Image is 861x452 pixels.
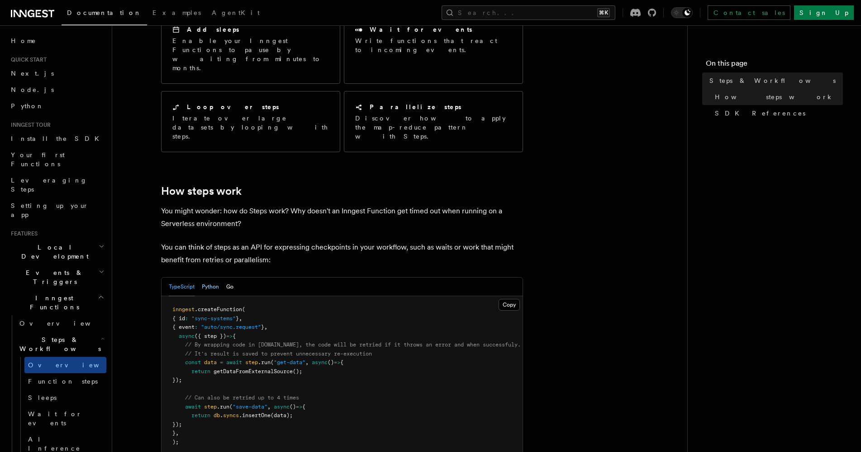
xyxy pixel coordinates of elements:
button: Go [226,278,233,296]
span: Leveraging Steps [11,177,87,193]
a: How steps work [161,185,242,197]
h2: Loop over steps [187,102,279,111]
span: Examples [152,9,201,16]
span: Local Development [7,243,99,261]
span: .run [258,359,271,365]
span: "get-data" [274,359,305,365]
span: Quick start [7,56,47,63]
p: Enable your Inngest Functions to pause by waiting from minutes to months. [172,36,329,72]
p: Write functions that react to incoming events. [355,36,512,54]
p: You can think of steps as an API for expressing checkpoints in your workflow, such as waits or wo... [161,241,523,266]
a: Your first Functions [7,147,106,172]
a: Loop over stepsIterate over large datasets by looping with steps. [161,91,340,152]
span: : [195,324,198,330]
a: Setting up your app [7,197,106,223]
a: Sleeps [24,389,106,406]
h2: Parallelize steps [370,102,461,111]
a: Install the SDK [7,130,106,147]
span: syncs [223,412,239,418]
span: } [172,430,176,436]
button: Inngest Functions [7,290,106,315]
span: // By wrapping code in [DOMAIN_NAME], the code will be retried if it throws an error and when suc... [185,341,521,348]
span: Your first Functions [11,151,65,168]
span: async [179,333,195,339]
span: { [340,359,343,365]
a: How steps work [711,89,843,105]
span: ( [242,306,245,313]
a: Overview [16,315,106,332]
span: => [296,404,302,410]
button: Toggle dark mode [671,7,693,18]
span: Inngest Functions [7,293,98,312]
span: data [204,359,217,365]
a: Next.js [7,65,106,82]
h2: Wait for events [370,25,472,34]
p: Discover how to apply the map-reduce pattern with Steps. [355,114,512,141]
span: .run [217,404,229,410]
span: return [191,368,210,375]
span: Inngest tour [7,121,51,129]
span: , [267,404,271,410]
span: Python [11,102,44,110]
p: You might wonder: how do Steps work? Why doesn't an Inngest Function get timed out when running o... [161,205,523,230]
span: => [226,333,233,339]
span: "sync-systems" [191,315,236,322]
span: async [274,404,290,410]
a: Add sleepsEnable your Inngest Functions to pause by waiting from minutes to months. [161,14,340,84]
span: return [191,412,210,418]
a: Python [7,98,106,114]
a: Overview [24,357,106,373]
span: // It's result is saved to prevent unnecessary re-execution [185,351,372,357]
span: Features [7,230,38,237]
span: AI Inference [28,436,81,452]
span: () [290,404,296,410]
button: Local Development [7,239,106,264]
a: AgentKit [206,3,265,24]
span: await [226,359,242,365]
span: (data); [271,412,293,418]
span: "auto/sync.request" [201,324,261,330]
a: Wait for eventsWrite functions that react to incoming events. [344,14,523,84]
a: Steps & Workflows [706,72,843,89]
span: , [305,359,309,365]
a: Leveraging Steps [7,172,106,197]
a: Node.js [7,82,106,98]
a: Sign Up [794,5,854,20]
button: TypeScript [169,278,195,296]
span: Steps & Workflows [709,76,836,85]
span: , [239,315,242,322]
span: Overview [28,361,121,369]
span: AgentKit [212,9,260,16]
span: step [204,404,217,410]
span: step [245,359,258,365]
span: async [312,359,328,365]
span: Wait for events [28,410,82,427]
span: inngest [172,306,195,313]
span: Function steps [28,378,98,385]
span: Documentation [67,9,142,16]
h4: On this page [706,58,843,72]
span: ({ step }) [195,333,226,339]
span: : [185,315,188,322]
span: Steps & Workflows [16,335,101,353]
span: , [264,324,267,330]
a: Parallelize stepsDiscover how to apply the map-reduce pattern with Steps. [344,91,523,152]
button: Python [202,278,219,296]
span: Overview [19,320,113,327]
span: Home [11,36,36,45]
span: Sleeps [28,394,57,401]
span: { [233,333,236,339]
span: (); [293,368,302,375]
span: Next.js [11,70,54,77]
span: const [185,359,201,365]
span: { id [172,315,185,322]
span: ); [172,439,179,445]
a: Examples [147,3,206,24]
a: Home [7,33,106,49]
button: Events & Triggers [7,264,106,290]
button: Search...⌘K [442,5,615,20]
span: { event [172,324,195,330]
span: } [236,315,239,322]
span: = [220,359,223,365]
button: Copy [499,299,520,311]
